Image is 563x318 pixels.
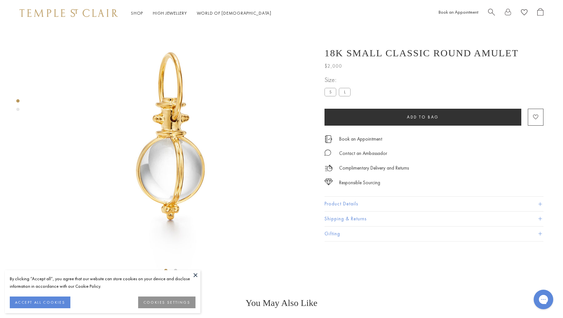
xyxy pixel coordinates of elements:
span: Size: [325,75,353,85]
button: ACCEPT ALL COOKIES [10,297,70,308]
button: Add to bag [325,109,521,126]
img: MessageIcon-01_2.svg [325,149,331,156]
button: Gifting [325,227,543,241]
div: Responsible Sourcing [339,179,380,187]
span: Add to bag [407,114,439,120]
nav: Main navigation [131,9,271,17]
h1: 18K Small Classic Round Amulet [325,48,519,59]
button: COOKIES SETTINGS [138,297,195,308]
a: World of [DEMOGRAPHIC_DATA]World of [DEMOGRAPHIC_DATA] [197,10,271,16]
span: $2,000 [325,62,342,70]
label: S [325,88,336,96]
a: View Wishlist [521,8,527,18]
label: L [339,88,351,96]
img: icon_delivery.svg [325,164,333,172]
a: ShopShop [131,10,143,16]
img: icon_sourcing.svg [325,179,333,185]
div: By clicking “Accept all”, you agree that our website can store cookies on your device and disclos... [10,275,195,290]
div: Product gallery navigation [16,98,20,116]
p: Complimentary Delivery and Returns [339,164,409,172]
a: Search [488,8,495,18]
a: Book an Appointment [439,9,478,15]
img: icon_appointment.svg [325,135,332,143]
img: Temple St. Clair [20,9,118,17]
iframe: Gorgias live chat messenger [530,287,556,311]
button: Shipping & Returns [325,212,543,226]
h3: You May Also Like [26,298,537,308]
a: Book an Appointment [339,135,382,143]
div: Contact an Ambassador [339,149,387,158]
a: Open Shopping Bag [537,8,543,18]
button: Product Details [325,197,543,211]
a: High JewelleryHigh Jewellery [153,10,187,16]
